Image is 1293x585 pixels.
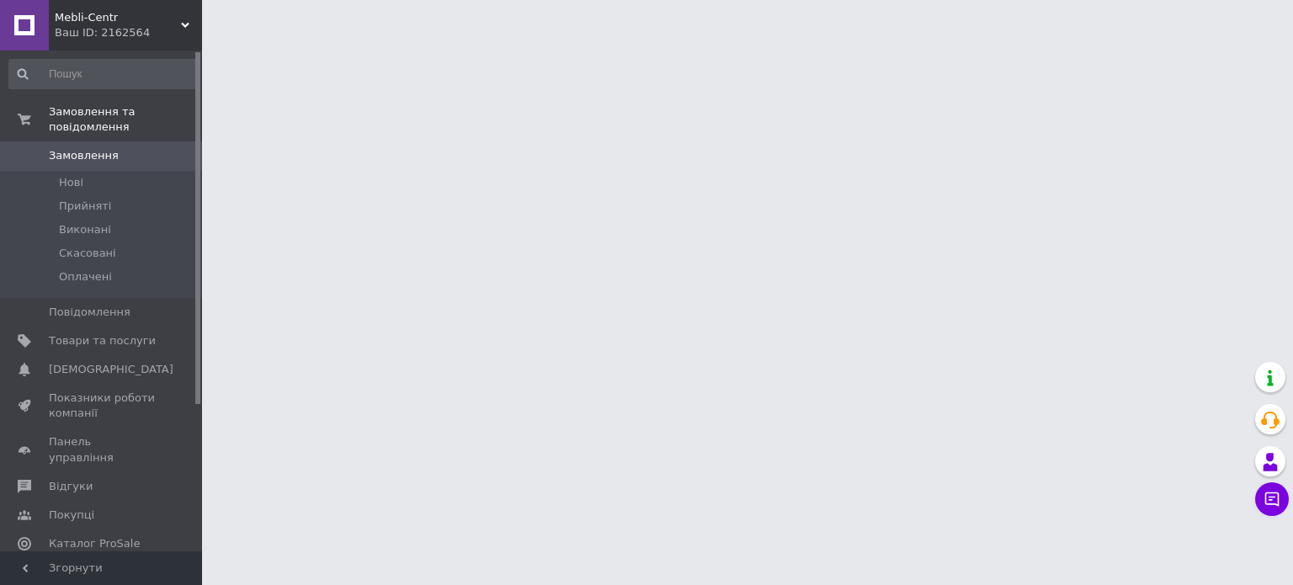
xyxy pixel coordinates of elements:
span: Прийняті [59,199,111,214]
span: Показники роботи компанії [49,391,156,421]
span: Повідомлення [49,305,130,320]
span: Mebli-Centr [55,10,181,25]
span: Виконані [59,222,111,237]
span: Замовлення та повідомлення [49,104,202,135]
span: Покупці [49,508,94,523]
span: Товари та послуги [49,333,156,348]
span: Нові [59,175,83,190]
span: Відгуки [49,479,93,494]
span: Панель управління [49,434,156,465]
span: Замовлення [49,148,119,163]
div: Ваш ID: 2162564 [55,25,202,40]
span: Оплачені [59,269,112,285]
span: Каталог ProSale [49,536,140,551]
button: Чат з покупцем [1255,482,1289,516]
input: Пошук [8,59,199,89]
span: [DEMOGRAPHIC_DATA] [49,362,173,377]
span: Скасовані [59,246,116,261]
